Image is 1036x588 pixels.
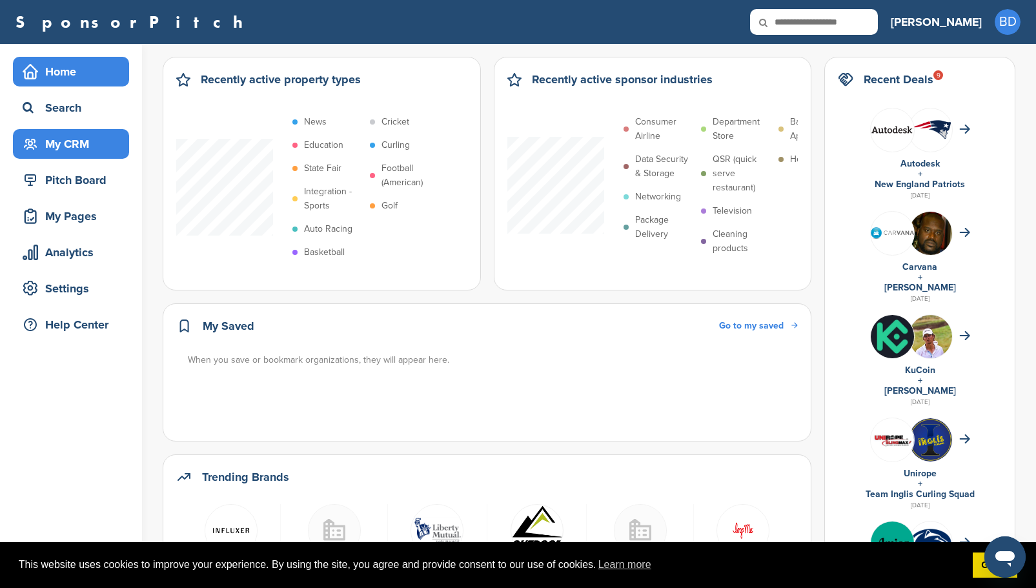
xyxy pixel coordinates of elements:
[719,319,798,333] a: Go to my saved
[15,14,251,30] a: SponsorPitch
[790,115,849,143] p: Bathroom Appliances
[984,536,1026,578] iframe: Button to launch messaging window
[713,152,772,195] p: QSR (quick serve restaurant)
[871,418,914,461] img: 308633180 592082202703760 345377490651361792 n
[614,504,667,557] img: Buildingmissing
[864,70,933,88] h2: Recent Deals
[973,553,1017,578] a: dismiss cookie message
[635,115,695,143] p: Consumer Airline
[884,385,956,396] a: [PERSON_NAME]
[381,161,441,190] p: Football (American)
[635,213,695,241] p: Package Delivery
[304,222,352,236] p: Auto Racing
[13,310,129,340] a: Help Center
[713,227,772,256] p: Cleaning products
[838,396,1002,408] div: [DATE]
[19,555,962,574] span: This website uses cookies to improve your experience. By using the site, you agree and provide co...
[918,478,922,489] a: +
[902,261,937,272] a: Carvana
[381,115,409,129] p: Cricket
[19,60,129,83] div: Home
[13,201,129,231] a: My Pages
[13,238,129,267] a: Analytics
[19,241,129,264] div: Analytics
[203,317,254,335] h2: My Saved
[871,227,914,238] img: Carvana logo
[13,274,129,303] a: Settings
[904,468,937,479] a: Unirope
[900,158,940,169] a: Autodesk
[995,9,1021,35] span: BD
[875,179,965,190] a: New England Patriots
[713,204,752,218] p: Television
[19,313,129,336] div: Help Center
[13,129,129,159] a: My CRM
[871,522,914,565] img: Trgrqf8g 400x400
[716,504,769,557] img: Loopme
[635,190,681,204] p: Networking
[494,504,580,556] a: Data
[719,320,784,331] span: Go to my saved
[411,504,463,557] img: Screen shot 2015 03 24 at 10.34.36 am
[13,93,129,123] a: Search
[511,504,564,557] img: Data
[188,504,274,556] a: Images (7)
[13,165,129,195] a: Pitch Board
[394,504,480,556] a: Screen shot 2015 03 24 at 10.34.36 am
[909,212,952,262] img: Shaquille o'neal in 2011 (cropped)
[304,115,327,129] p: News
[909,528,952,558] img: 170px penn state nittany lions logo.svg
[884,282,956,293] a: [PERSON_NAME]
[891,13,982,31] h3: [PERSON_NAME]
[205,504,258,557] img: Images (7)
[19,132,129,156] div: My CRM
[909,315,952,376] img: Open uri20141112 64162 1m4tozd?1415806781
[304,161,341,176] p: State Fair
[918,168,922,179] a: +
[838,190,1002,201] div: [DATE]
[19,96,129,119] div: Search
[866,489,975,500] a: Team Inglis Curling Squad
[635,152,695,181] p: Data Security & Storage
[891,8,982,36] a: [PERSON_NAME]
[838,293,1002,305] div: [DATE]
[909,418,952,461] img: Iga3kywp 400x400
[308,504,361,557] img: Buildingmissing
[700,504,786,556] a: Loopme
[304,245,345,259] p: Basketball
[304,185,363,213] p: Integration - Sports
[905,365,935,376] a: KuCoin
[918,375,922,386] a: +
[381,199,398,213] p: Golf
[593,504,687,556] a: Buildingmissing
[19,168,129,192] div: Pitch Board
[19,277,129,300] div: Settings
[918,272,922,283] a: +
[871,126,914,134] img: Data
[381,138,410,152] p: Curling
[202,468,289,486] h2: Trending Brands
[201,70,361,88] h2: Recently active property types
[13,57,129,86] a: Home
[532,70,713,88] h2: Recently active sponsor industries
[596,555,653,574] a: learn more about cookies
[287,504,381,556] a: Buildingmissing
[304,138,343,152] p: Education
[909,119,952,139] img: Data?1415811651
[838,500,1002,511] div: [DATE]
[790,152,816,167] p: Health
[19,205,129,228] div: My Pages
[713,115,772,143] p: Department Store
[188,353,799,367] div: When you save or bookmark organizations, they will appear here.
[871,315,914,358] img: jmj71fb 400x400
[933,70,943,80] div: 9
